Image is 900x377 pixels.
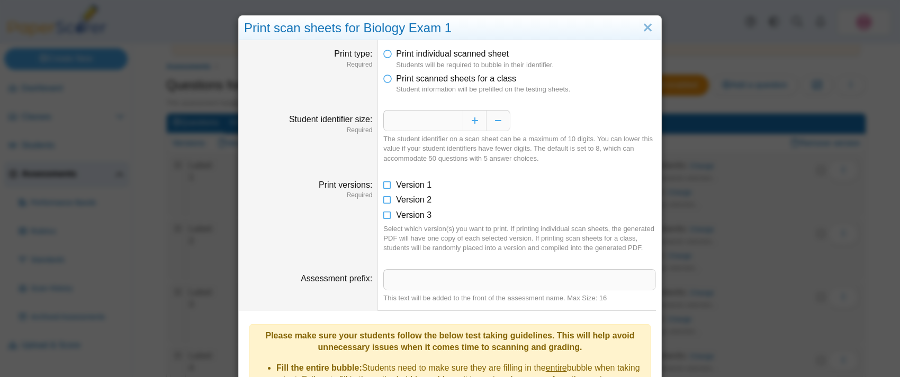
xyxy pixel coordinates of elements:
b: Fill the entire bubble: [276,363,362,372]
div: Select which version(s) you want to print. If printing individual scan sheets, the generated PDF ... [383,224,656,253]
label: Student identifier size [289,115,372,124]
a: Close [640,19,656,37]
div: Print scan sheets for Biology Exam 1 [239,16,661,41]
span: Version 2 [396,195,431,204]
label: Assessment prefix [301,274,372,283]
label: Print type [334,49,372,58]
span: Version 1 [396,180,431,189]
dfn: Students will be required to bubble in their identifier. [396,60,656,70]
label: Print versions [319,180,372,189]
span: Print scanned sheets for a class [396,74,516,83]
div: The student identifier on a scan sheet can be a maximum of 10 digits. You can lower this value if... [383,134,656,163]
dfn: Required [244,126,372,135]
b: Please make sure your students follow the below test taking guidelines. This will help avoid unne... [265,331,634,352]
u: entire [546,363,567,372]
dfn: Student information will be prefilled on the testing sheets. [396,85,656,94]
span: Print individual scanned sheet [396,49,509,58]
span: Version 3 [396,210,431,219]
dfn: Required [244,191,372,200]
button: Decrease [487,110,510,131]
dfn: Required [244,60,372,69]
button: Increase [463,110,487,131]
div: This text will be added to the front of the assessment name. Max Size: 16 [383,293,656,303]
